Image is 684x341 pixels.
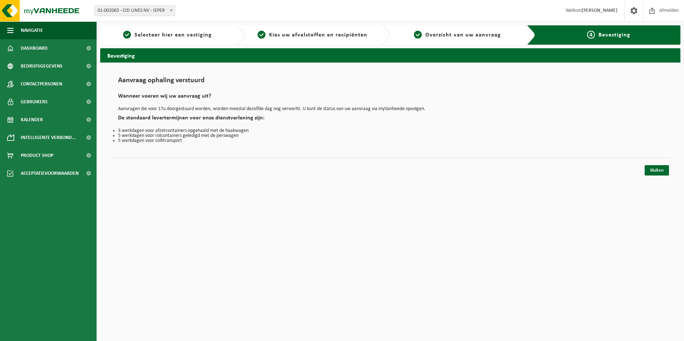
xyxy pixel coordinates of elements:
[118,133,663,138] li: 5 werkdagen voor rolcontainers geledigd met de perswagen
[21,93,48,111] span: Gebruikers
[249,31,376,39] a: 2Kies uw afvalstoffen en recipiënten
[425,32,501,38] span: Overzicht van uw aanvraag
[21,147,53,164] span: Product Shop
[21,129,76,147] span: Intelligente verbond...
[118,93,663,103] h2: Wanneer voeren wij uw aanvraag uit?
[118,138,663,143] li: 5 werkdagen voor collitransport
[394,31,521,39] a: 3Overzicht van uw aanvraag
[118,115,663,125] h2: De standaard levertermijnen voor onze dienstverlening zijn:
[598,32,630,38] span: Bevestiging
[100,48,680,62] h2: Bevestiging
[21,111,43,129] span: Kalender
[21,164,79,182] span: Acceptatievoorwaarden
[587,31,595,39] span: 4
[135,32,212,38] span: Selecteer hier een vestiging
[118,128,663,133] li: 3 werkdagen voor afzetcontainers opgehaald met de haakwagen
[414,31,422,39] span: 3
[21,75,62,93] span: Contactpersonen
[94,5,175,16] span: 01-002065 - CID LINES NV - IEPER
[118,107,663,112] p: Aanvragen die voor 17u doorgestuurd worden, worden meestal dezelfde dag nog verwerkt. U kunt de s...
[21,21,43,39] span: Navigatie
[123,31,131,39] span: 1
[582,8,617,13] strong: [PERSON_NAME]
[118,77,663,88] h1: Aanvraag ophaling verstuurd
[269,32,367,38] span: Kies uw afvalstoffen en recipiënten
[95,6,175,16] span: 01-002065 - CID LINES NV - IEPER
[21,39,48,57] span: Dashboard
[258,31,265,39] span: 2
[645,165,669,176] a: Sluiten
[21,57,63,75] span: Bedrijfsgegevens
[104,31,231,39] a: 1Selecteer hier een vestiging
